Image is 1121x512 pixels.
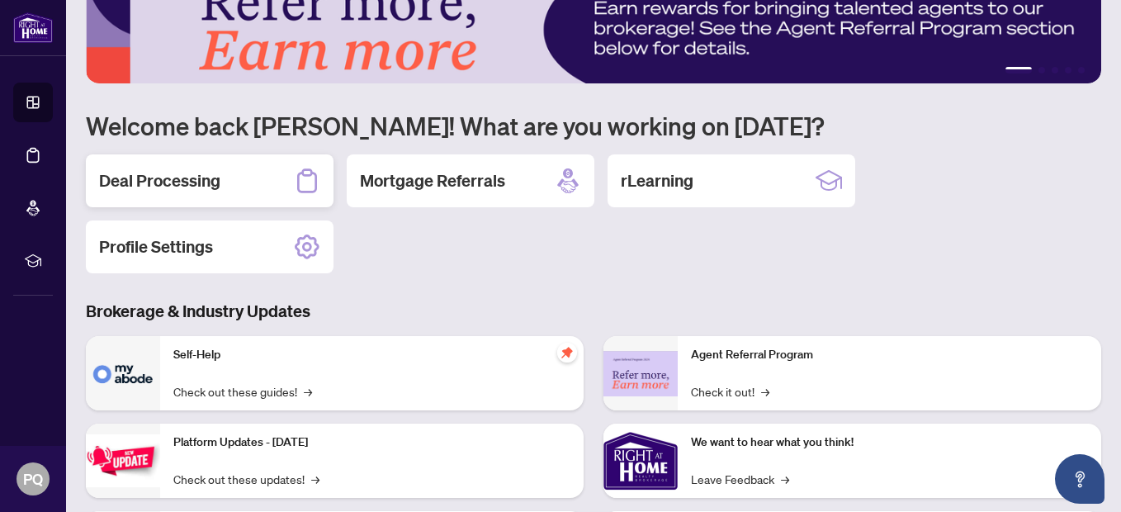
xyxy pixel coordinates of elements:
[603,424,678,498] img: We want to hear what you think!
[360,169,505,192] h2: Mortgage Referrals
[173,346,570,364] p: Self-Help
[1065,67,1071,73] button: 4
[99,169,220,192] h2: Deal Processing
[1078,67,1085,73] button: 5
[761,382,769,401] span: →
[304,382,312,401] span: →
[1005,67,1032,73] button: 1
[691,470,789,488] a: Leave Feedback→
[99,235,213,258] h2: Profile Settings
[13,12,53,43] img: logo
[23,467,43,491] span: PQ
[86,434,160,486] img: Platform Updates - July 21, 2025
[86,110,1101,141] h1: Welcome back [PERSON_NAME]! What are you working on [DATE]?
[1055,454,1104,504] button: Open asap
[691,382,769,401] a: Check it out!→
[621,169,693,192] h2: rLearning
[173,382,312,401] a: Check out these guides!→
[691,434,1088,452] p: We want to hear what you think!
[781,470,789,488] span: →
[311,470,319,488] span: →
[86,300,1101,323] h3: Brokerage & Industry Updates
[86,336,160,410] img: Self-Help
[557,343,577,363] span: pushpin
[603,351,678,396] img: Agent Referral Program
[1052,67,1058,73] button: 3
[1038,67,1045,73] button: 2
[173,470,319,488] a: Check out these updates!→
[173,434,570,452] p: Platform Updates - [DATE]
[691,346,1088,364] p: Agent Referral Program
